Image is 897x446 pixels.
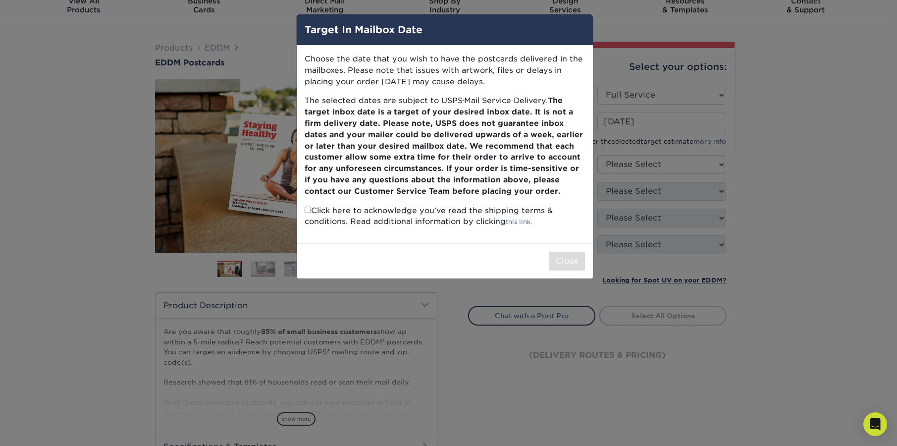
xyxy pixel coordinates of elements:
b: The target inbox date is a target of your desired inbox date. It is not a firm delivery date. Ple... [305,96,583,195]
button: Close [549,252,585,271]
div: Open Intercom Messenger [863,412,887,436]
p: The selected dates are subject to USPS Mail Service Delivery. [305,95,585,197]
p: Choose the date that you wish to have the postcards delivered in the mailboxes. Please note that ... [305,54,585,87]
a: this link. [506,218,532,225]
p: Click here to acknowledge you’ve read the shipping terms & conditions. Read additional informatio... [305,205,585,228]
small: ® [463,99,464,102]
h4: Target In Mailbox Date [305,22,585,37]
